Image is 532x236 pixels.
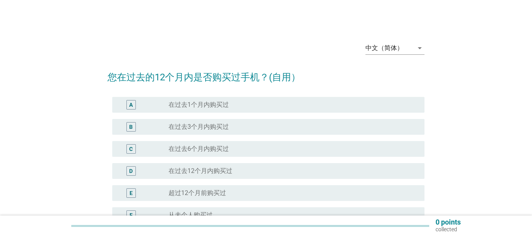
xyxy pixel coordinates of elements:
label: 在过去6个月内购买过 [169,145,229,153]
div: B [129,123,133,131]
label: 在过去12个月内购买过 [169,167,232,175]
label: 在过去1个月内购买过 [169,101,229,109]
label: 在过去3个月内购买过 [169,123,229,131]
div: A [129,101,133,109]
label: 从未个人购买过 [169,211,213,219]
div: C [129,145,133,153]
div: F [130,211,133,219]
div: 中文（简体） [365,45,403,52]
label: 超过12个月前购买过 [169,189,226,197]
h2: 您在过去的12个月内是否购买过手机？(自用） [108,62,424,84]
div: E [130,189,133,197]
p: 0 points [436,219,461,226]
div: D [129,167,133,175]
p: collected [436,226,461,233]
i: arrow_drop_down [415,43,424,53]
